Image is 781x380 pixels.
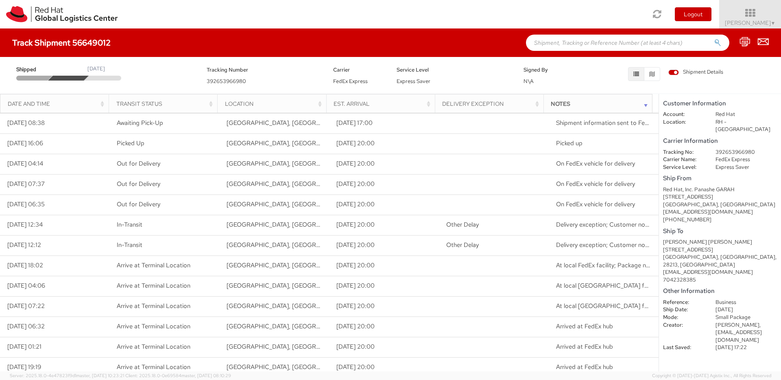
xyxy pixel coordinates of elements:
h5: Service Level [397,67,511,73]
h5: Tracking Number [207,67,321,73]
span: Arrive at Terminal Location [117,261,190,269]
span: CONCORD, NC, US [227,282,420,290]
div: [DATE] [87,65,105,73]
span: master, [DATE] 08:10:29 [181,373,231,378]
div: 7042328385 [663,276,777,284]
span: Out for Delivery [117,200,160,208]
span: RALEIGH, NC, US [227,363,420,371]
img: rh-logistics-00dfa346123c4ec078e1.svg [6,6,118,22]
span: Out for Delivery [117,180,160,188]
span: On FedEx vehicle for delivery [556,159,635,168]
span: Out for Delivery [117,159,160,168]
h5: Carrier [333,67,384,73]
h4: Track Shipment 56649012 [12,38,111,47]
dt: Carrier Name: [657,156,709,164]
div: [STREET_ADDRESS] [663,246,777,254]
span: Shipment Details [668,68,723,76]
input: Shipment, Tracking or Reference Number (at least 4 chars) [526,35,729,51]
td: [DATE] 20:00 [329,337,439,357]
dt: Service Level: [657,164,709,171]
span: CONCORD, NC, US [227,180,420,188]
label: Shipment Details [668,68,723,77]
dt: Reference: [657,299,709,306]
span: Other Delay [446,221,479,229]
dt: Location: [657,118,709,126]
span: Arrived at FedEx hub [556,363,613,371]
td: [DATE] 20:00 [329,317,439,337]
h5: Carrier Information [663,138,777,144]
td: [DATE] 20:00 [329,174,439,194]
span: Express Saver [397,78,430,85]
span: CONCORD, NC, US [227,159,420,168]
div: Delivery Exception [442,100,541,108]
h5: Customer Information [663,100,777,107]
span: ▼ [771,20,776,26]
h5: Ship To [663,228,777,235]
td: [DATE] 20:00 [329,235,439,256]
span: In-Transit [117,241,142,249]
span: At local FedEx facility [556,282,660,290]
dt: Mode: [657,314,709,321]
div: [GEOGRAPHIC_DATA], [GEOGRAPHIC_DATA] [663,201,777,209]
span: In-Transit [117,221,142,229]
div: [PERSON_NAME] [PERSON_NAME] [663,238,777,246]
span: Shipment information sent to FedEx [556,119,655,127]
h5: Signed By [524,67,575,73]
span: Delivery exception; Customer not available or business closed [556,221,724,229]
span: KERNERSVILLE, NC, US [227,343,420,351]
td: [DATE] 20:00 [329,154,439,174]
span: At local FedEx facility [556,302,660,310]
td: [DATE] 20:00 [329,256,439,276]
td: [DATE] 17:00 [329,113,439,133]
span: N\A [524,78,534,85]
span: Other Delay [446,241,479,249]
dt: Tracking No: [657,149,709,156]
dt: Account: [657,111,709,118]
td: [DATE] 20:00 [329,296,439,317]
div: [EMAIL_ADDRESS][DOMAIN_NAME] [663,208,777,216]
span: Arrived at FedEx hub [556,343,613,351]
span: CONCORD, NC, US [227,200,420,208]
dt: Creator: [657,321,709,329]
div: [STREET_ADDRESS] [663,193,777,201]
div: Est. Arrival [334,100,432,108]
span: CONCORD, NC, US [227,261,420,269]
span: On FedEx vehicle for delivery [556,180,635,188]
div: Red Hat, Inc. Panashe GARAH [663,186,777,194]
button: Logout [675,7,711,21]
h5: Other Information [663,288,777,295]
span: Arrive at Terminal Location [117,343,190,351]
span: Arrive at Terminal Location [117,322,190,330]
div: Location [225,100,324,108]
span: 392653966980 [207,78,246,85]
span: [PERSON_NAME], [716,321,761,328]
span: master, [DATE] 10:23:21 [76,373,124,378]
div: [GEOGRAPHIC_DATA], [GEOGRAPHIC_DATA], 28213, [GEOGRAPHIC_DATA] [663,253,777,269]
span: Shipped [16,66,51,74]
span: [PERSON_NAME] [725,19,776,26]
span: On FedEx vehicle for delivery [556,200,635,208]
div: [PHONE_NUMBER] [663,216,777,224]
span: Client: 2025.18.0-0e69584 [125,373,231,378]
h5: Ship From [663,175,777,182]
span: RALEIGH, NC, US [227,139,420,147]
td: [DATE] 20:00 [329,215,439,235]
span: Picked Up [117,139,144,147]
span: Server: 2025.18.0-4e47823f9d1 [10,373,124,378]
span: Delivery exception; Customer not available or business closed [556,241,724,249]
span: At local FedEx facility; Package not delivered/not attempted [556,261,722,269]
td: [DATE] 20:00 [329,276,439,296]
span: CONCORD, NC, US [227,302,420,310]
span: Arrive at Terminal Location [117,302,190,310]
div: [EMAIL_ADDRESS][DOMAIN_NAME] [663,269,777,276]
span: CONCORD, NC, US [227,322,420,330]
span: CONCORD, NC, US [227,221,420,229]
div: Transit Status [116,100,215,108]
span: RALEIGH, NC, US [227,119,420,127]
span: FedEx Express [333,78,368,85]
span: Arrive at Terminal Location [117,363,190,371]
span: CONCORD, NC, US [227,241,420,249]
div: Notes [551,100,650,108]
span: Arrive at Terminal Location [117,282,190,290]
dt: Last Saved: [657,344,709,352]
